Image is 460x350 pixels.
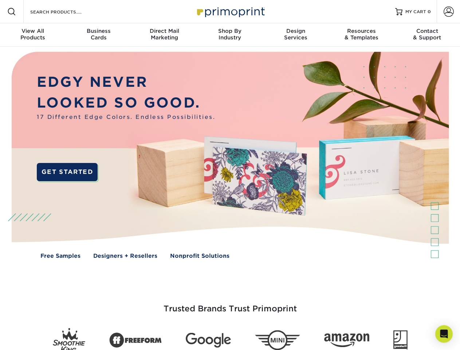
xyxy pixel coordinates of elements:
iframe: Google Customer Reviews [2,328,62,347]
a: Designers + Resellers [93,252,157,260]
span: Design [263,28,329,34]
span: Shop By [197,28,263,34]
span: 0 [428,9,431,14]
a: Shop ByIndustry [197,23,263,47]
img: Goodwill [393,330,408,350]
a: BusinessCards [66,23,131,47]
a: Nonprofit Solutions [170,252,229,260]
a: DesignServices [263,23,329,47]
div: & Support [394,28,460,41]
p: LOOKED SO GOOD. [37,93,215,113]
div: Open Intercom Messenger [435,325,453,343]
p: EDGY NEVER [37,72,215,93]
span: Business [66,28,131,34]
a: Free Samples [40,252,80,260]
span: Direct Mail [131,28,197,34]
input: SEARCH PRODUCTS..... [30,7,101,16]
a: Direct MailMarketing [131,23,197,47]
a: Resources& Templates [329,23,394,47]
span: Contact [394,28,460,34]
h3: Trusted Brands Trust Primoprint [17,287,443,322]
a: GET STARTED [37,163,98,181]
img: Primoprint [194,4,267,19]
img: Amazon [324,334,369,347]
div: Marketing [131,28,197,41]
div: Cards [66,28,131,41]
div: Services [263,28,329,41]
div: & Templates [329,28,394,41]
div: Industry [197,28,263,41]
img: Google [186,333,231,348]
a: Contact& Support [394,23,460,47]
span: MY CART [405,9,426,15]
span: Resources [329,28,394,34]
span: 17 Different Edge Colors. Endless Possibilities. [37,113,215,121]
